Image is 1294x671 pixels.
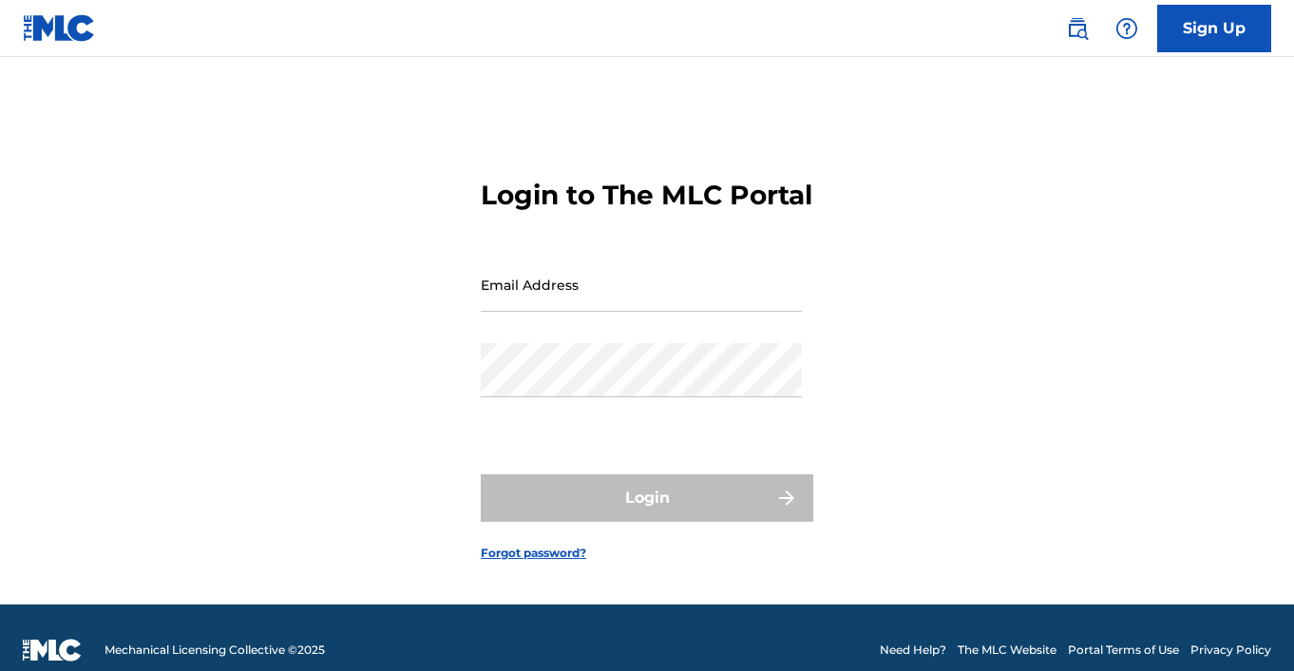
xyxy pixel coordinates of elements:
a: The MLC Website [958,642,1056,659]
a: Need Help? [880,642,946,659]
img: MLC Logo [23,14,96,42]
a: Forgot password? [481,545,586,562]
img: search [1066,17,1089,40]
h3: Login to The MLC Portal [481,179,812,212]
a: Public Search [1058,10,1096,48]
img: help [1115,17,1138,40]
a: Portal Terms of Use [1068,642,1179,659]
span: Mechanical Licensing Collective © 2025 [105,642,325,659]
a: Sign Up [1157,5,1271,52]
img: logo [23,639,82,661]
a: Privacy Policy [1190,642,1271,659]
div: Help [1108,10,1146,48]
